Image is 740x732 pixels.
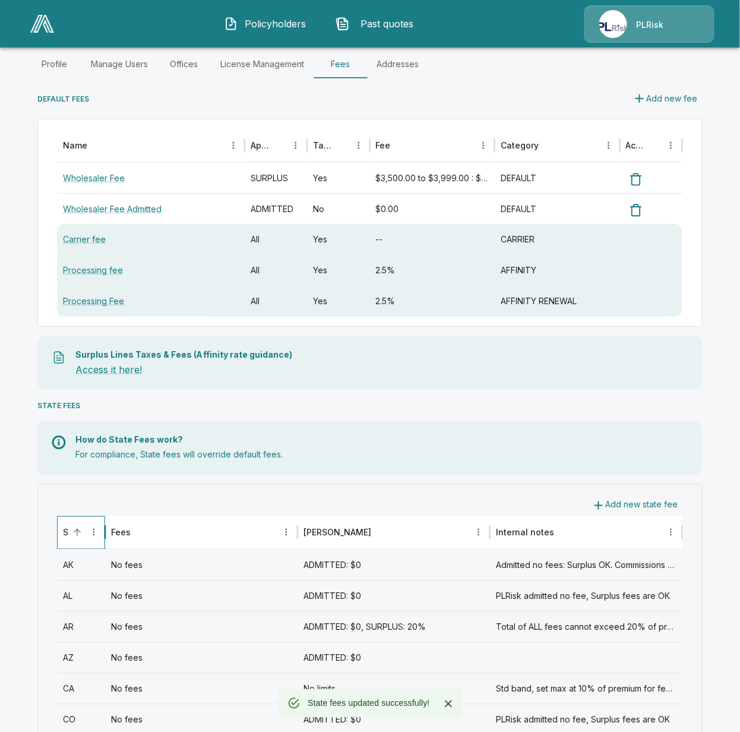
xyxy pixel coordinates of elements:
[86,524,102,541] button: State column menu
[28,50,712,78] div: Settings Tabs
[626,140,645,150] div: Action
[490,580,682,611] div: PLRisk admitted no fee, Surplus fees are OK
[245,162,307,193] div: SURPLUS
[30,15,54,33] img: AA Logo
[370,224,495,255] div: --
[600,137,617,154] button: Category column menu
[307,224,369,255] div: Yes
[57,550,105,580] div: AK
[215,8,317,39] button: Policyholders IconPolicyholders
[307,162,369,193] div: Yes
[307,193,369,224] div: No
[57,611,105,642] div: AR
[587,494,683,516] button: Add new state fee
[111,528,131,538] div: Fees
[278,524,295,541] button: Fees column menu
[334,137,350,154] button: Sort
[105,673,298,704] div: No fees
[63,173,125,183] a: Wholesaler Fee
[245,193,307,224] div: ADMITTED
[105,580,298,611] div: No fees
[599,10,627,38] img: Agency Icon
[372,524,389,541] button: Sort
[584,5,714,43] a: Agency IconPLRisk
[495,255,620,286] div: AFFINITY
[57,673,105,704] div: CA
[37,399,80,412] h6: STATE FEES
[298,611,490,642] div: ADMITTED: $0, SURPLUS: 20%
[298,673,490,704] div: No limits
[303,528,371,538] div: [PERSON_NAME]
[308,693,430,714] div: State fees updated successfully!
[313,140,332,150] div: Taxable
[495,193,620,224] div: DEFAULT
[52,436,66,450] img: Info Icon
[287,137,304,154] button: Applies to column menu
[105,642,298,673] div: No fees
[629,203,643,217] img: Delete
[490,611,682,642] div: Total of ALL fees cannot exceed 20% of premium
[298,642,490,673] div: ADMITTED: $0
[211,50,314,78] a: License Management
[245,286,307,317] div: All
[367,50,428,78] a: Addresses
[298,580,490,611] div: ADMITTED: $0
[81,50,157,78] a: Manage Users
[540,137,556,154] button: Sort
[57,642,105,673] div: AZ
[663,137,679,154] button: Action column menu
[245,255,307,286] div: All
[63,140,87,150] div: Name
[350,137,367,154] button: Taxable column menu
[495,162,620,193] div: DEFAULT
[314,50,367,78] a: Fees
[307,255,369,286] div: Yes
[496,528,554,538] div: Internal notes
[392,137,409,154] button: Sort
[69,524,86,541] button: Sort
[376,140,391,150] div: Fee
[75,364,142,376] a: Access it here!
[251,140,270,150] div: Applies to
[63,528,68,538] div: State
[245,224,307,255] div: All
[28,50,81,78] a: Profile
[370,193,495,224] div: $0.00
[629,172,643,187] img: Delete
[370,286,495,317] div: 2.5%
[132,524,148,541] button: Sort
[88,137,105,154] button: Sort
[370,255,495,286] div: 2.5%
[628,88,703,110] button: Add new fee
[470,524,487,541] button: Max Fee column menu
[157,50,211,78] a: Offices
[490,673,682,704] div: Std band, set max at 10% of premium for fees (other than carrier)
[646,137,663,154] button: Sort
[225,137,242,154] button: Name column menu
[501,140,539,150] div: Category
[495,286,620,317] div: AFFINITY RENEWAL
[75,436,688,444] p: How do State Fees work?
[63,234,106,244] a: Carrier fee
[105,611,298,642] div: No fees
[637,19,664,31] p: PLRisk
[75,351,688,359] p: Surplus Lines Taxes & Fees (Affinity rate guidance)
[57,580,105,611] div: AL
[327,8,429,39] button: Past quotes IconPast quotes
[63,296,124,306] a: Processing Fee
[271,137,287,154] button: Sort
[336,17,350,31] img: Past quotes Icon
[490,550,682,580] div: Admitted no fees: Surplus OK. Commissions must be disclosed on quote
[370,162,495,193] div: $3,500.00 to $3,999.00 : $225.00, $4,000.00 to $4,999.00 : $250.00, $5,000.00 to $5,999.00 : $275...
[75,449,688,460] p: For compliance, State fees will override default fees.
[307,286,369,317] div: Yes
[355,17,420,31] span: Past quotes
[495,224,620,255] div: CARRIER
[298,550,490,580] div: ADMITTED: $0
[475,137,492,154] button: Fee column menu
[105,550,298,580] div: No fees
